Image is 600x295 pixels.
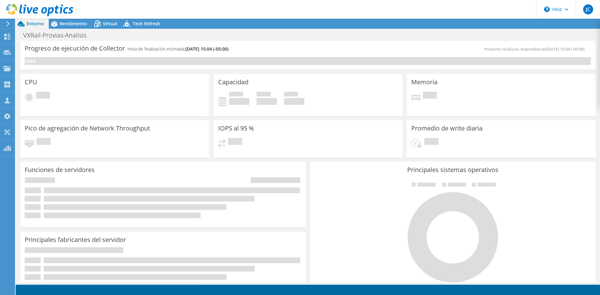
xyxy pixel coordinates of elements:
span: Rendimiento [60,21,87,27]
span: Pendiente [423,92,437,100]
h1: VXRail-Provias-Analisis [20,32,96,39]
h3: Principales fabricantes del servidor [25,236,126,243]
span: Virtual [103,21,117,27]
h3: Funciones de servidores [25,166,95,173]
span: Pendiente [37,138,51,146]
h3: Promedio de write diaria [411,125,482,132]
h3: Principales sistemas operativos [315,166,591,173]
span: [DATE] 15:04 (-05:00) [546,46,585,52]
span: Libre [257,92,271,98]
h4: 0 GiB [284,98,304,105]
span: Used [229,92,243,98]
span: Entorno [27,21,44,27]
h3: CPU [25,79,37,86]
span: Pendiente [228,138,242,146]
span: Próximo recálculo disponible en [484,46,588,52]
h4: Hora de finalización estimada: [127,46,228,52]
span: Pendiente [424,138,438,146]
h3: Capacidad [218,79,248,86]
span: Total [284,92,298,98]
h3: IOPS al 95 % [218,125,254,132]
h3: Pico de agregación de Network Throughput [25,125,150,132]
span: Tech Refresh [133,21,160,27]
span: JC [583,4,593,14]
h4: 0 GiB [229,98,249,105]
span: Pendiente [36,92,50,100]
svg: \n [544,7,550,12]
span: [DATE] 15:04 (-05:00) [185,46,228,52]
h4: 0 GiB [257,98,277,105]
h3: Memoria [411,79,437,86]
